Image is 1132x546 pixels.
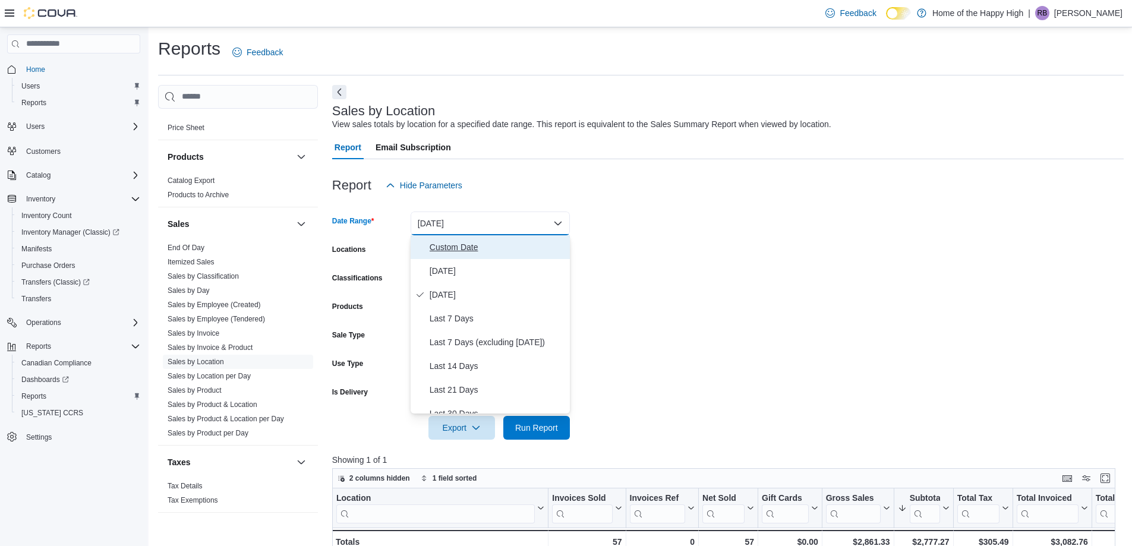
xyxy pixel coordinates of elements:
a: Feedback [228,40,288,64]
p: | [1028,6,1030,20]
span: Email Subscription [376,135,451,159]
span: Settings [21,430,140,444]
a: Sales by Classification [168,272,239,280]
div: Products [158,173,318,207]
a: Transfers (Classic) [12,274,145,291]
div: Subtotal [909,493,939,504]
div: Pricing [158,121,318,140]
button: Total Invoiced [1016,493,1087,523]
button: Operations [2,314,145,331]
div: Gift Card Sales [762,493,809,523]
button: Transfers [12,291,145,307]
a: Customers [21,144,65,159]
a: Reports [17,96,51,110]
button: Gift Cards [762,493,818,523]
a: End Of Day [168,244,204,252]
span: Manifests [21,244,52,254]
button: Catalog [21,168,55,182]
span: Washington CCRS [17,406,140,420]
span: Inventory Count [21,211,72,220]
button: Location [336,493,544,523]
div: Total Invoiced [1016,493,1078,504]
span: Transfers [17,292,140,306]
span: Itemized Sales [168,257,215,267]
span: Inventory Manager (Classic) [17,225,140,239]
button: Display options [1079,471,1093,485]
span: Sales by Product & Location [168,400,257,409]
div: Sales [158,241,318,445]
input: Dark Mode [886,7,911,20]
button: Invoices Ref [629,493,694,523]
span: Reports [17,96,140,110]
button: Customers [2,142,145,159]
span: Reports [21,98,46,108]
button: Users [21,119,49,134]
button: 2 columns hidden [333,471,415,485]
div: Invoices Sold [552,493,612,504]
div: Subtotal [909,493,939,523]
a: Sales by Invoice & Product [168,343,253,352]
span: Catalog [26,171,51,180]
span: [US_STATE] CCRS [21,408,83,418]
span: Operations [26,318,61,327]
span: Canadian Compliance [17,356,140,370]
a: Products to Archive [168,191,229,199]
a: Settings [21,430,56,444]
span: Customers [21,143,140,158]
label: Date Range [332,216,374,226]
a: Inventory Count [17,209,77,223]
button: Products [294,150,308,164]
div: Gross Sales [826,493,881,504]
div: Total Tax [957,493,999,523]
button: [US_STATE] CCRS [12,405,145,421]
button: Subtotal [897,493,949,523]
button: Manifests [12,241,145,257]
button: 1 field sorted [416,471,482,485]
button: Next [332,85,346,99]
img: Cova [24,7,77,19]
a: Sales by Employee (Created) [168,301,261,309]
span: 1 field sorted [433,474,477,483]
span: Sales by Invoice [168,329,219,338]
div: Total Invoiced [1016,493,1078,523]
a: Transfers (Classic) [17,275,94,289]
button: Taxes [294,455,308,469]
a: Sales by Location per Day [168,372,251,380]
label: Is Delivery [332,387,368,397]
a: Sales by Employee (Tendered) [168,315,265,323]
span: Sales by Product & Location per Day [168,414,284,424]
span: Last 14 Days [430,359,565,373]
span: Sales by Location [168,357,224,367]
span: Inventory [21,192,140,206]
a: Feedback [821,1,881,25]
a: Users [17,79,45,93]
h3: Report [332,178,371,192]
button: Inventory [2,191,145,207]
div: Invoices Ref [629,493,685,504]
a: Tax Details [168,482,203,490]
span: Report [335,135,361,159]
a: Catalog Export [168,176,215,185]
span: Hide Parameters [400,179,462,191]
span: Dashboards [21,375,69,384]
a: Dashboards [12,371,145,388]
a: Sales by Product [168,386,222,394]
button: Reports [2,338,145,355]
div: Select listbox [411,235,570,414]
div: Location [336,493,535,504]
label: Sale Type [332,330,365,340]
span: Transfers [21,294,51,304]
span: Inventory Count [17,209,140,223]
h3: Taxes [168,456,191,468]
span: Inventory [26,194,55,204]
div: Rayden Bajnok [1035,6,1049,20]
span: Home [26,65,45,74]
button: Reports [21,339,56,354]
span: Users [17,79,140,93]
span: Feedback [247,46,283,58]
span: Canadian Compliance [21,358,92,368]
button: Users [12,78,145,94]
a: Sales by Invoice [168,329,219,337]
span: Last 21 Days [430,383,565,397]
span: Operations [21,315,140,330]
